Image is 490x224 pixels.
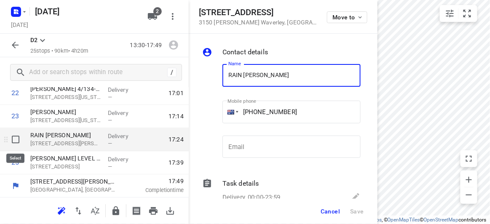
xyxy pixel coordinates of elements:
span: Print shipping labels [128,206,145,214]
p: Delivery [108,109,139,117]
p: 25 stops • 90km • 4h20m [30,47,88,55]
span: Print route [145,206,162,214]
a: OpenStreetMap [424,217,459,223]
div: small contained button group [440,5,477,22]
button: 2 [144,8,161,25]
span: 17:24 [169,135,184,144]
span: 2 [153,7,162,16]
p: Delivery [108,155,139,163]
div: 22 [12,89,19,97]
p: Delivery, 00:00-23:59 [222,193,281,203]
p: [STREET_ADDRESS] [30,163,101,171]
p: [STREET_ADDRESS][PERSON_NAME] [30,177,118,186]
span: Assign driver [165,41,182,49]
span: — [108,94,112,100]
span: Sort by time window [87,206,104,214]
p: Contact details [222,47,268,57]
button: Move to [327,11,367,23]
p: Completion time [128,186,184,195]
p: [PERSON_NAME] [30,108,101,116]
p: Task details [222,179,259,189]
p: Delivery [108,85,139,94]
span: 17:49 [128,177,184,185]
span: — [108,117,112,123]
input: Add or search stops within route [29,66,167,79]
button: Lock route [107,203,124,219]
p: 13:30-17:49 [130,41,165,50]
div: Contact details [202,47,361,59]
p: [GEOGRAPHIC_DATA], [GEOGRAPHIC_DATA] [30,186,118,194]
p: 134-140 Boronia Road, Vermont [30,93,101,101]
span: Download route [162,206,179,214]
svg: Edit [351,192,361,202]
span: 17:39 [169,158,184,167]
div: Australia: + 61 [222,101,238,123]
h5: [DATE] [32,5,141,18]
div: / [167,68,177,77]
p: 3150 [PERSON_NAME] Waverley , [GEOGRAPHIC_DATA] [199,19,317,26]
span: 17:14 [169,112,184,120]
span: Move to [332,14,364,21]
div: 23 [12,112,19,120]
p: [PERSON_NAME] 4/134-140 [30,85,101,93]
p: RAIN [PERSON_NAME] [30,131,101,139]
a: OpenMapTiles [388,217,420,223]
span: — [108,163,112,170]
label: Mobile phone [228,99,256,104]
p: 3 Crusader Crescent, Glen Waverley [30,139,101,148]
span: — [108,140,112,147]
div: 25 [12,158,19,166]
div: Task detailsDelivery, 00:00-23:59 [202,179,361,204]
p: [PERSON_NAME] LEVEL 2/ 395 [30,154,101,163]
li: © 2025 , © , © © contributors [307,217,487,223]
span: Reverse route [70,206,87,214]
span: Cancel [321,208,340,215]
p: D2 [30,36,37,45]
button: Cancel [317,204,343,219]
input: 1 (702) 123-4567 [222,101,361,123]
h5: [STREET_ADDRESS] [199,8,317,17]
span: Reoptimize route [53,206,70,214]
span: 17:01 [169,89,184,97]
h5: [DATE] [8,20,32,29]
p: Delivery [108,132,139,140]
p: 7 Baranbali Drive, Vermont South [30,116,101,125]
